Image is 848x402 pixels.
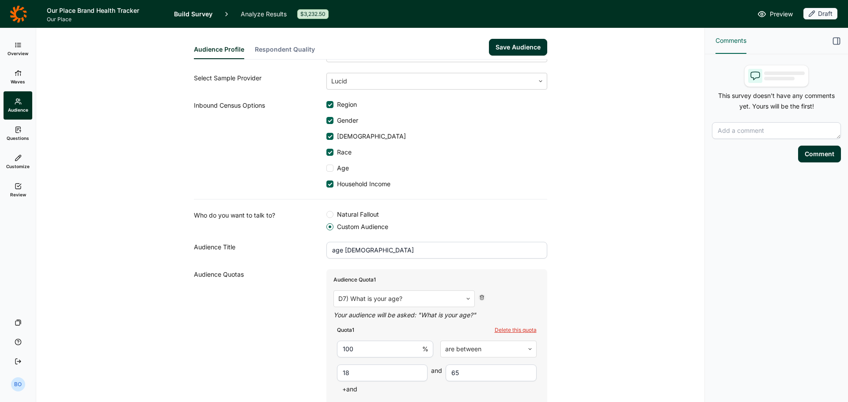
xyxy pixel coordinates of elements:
a: Questions [4,120,32,148]
div: Quota 1 [337,327,354,334]
div: Your audience will be asked: " What is your age? " [333,311,540,319]
button: +and [337,383,363,395]
div: Audience Quota 1 [333,276,540,283]
span: Review [10,192,26,198]
span: Preview [770,9,793,19]
span: Custom Audience [333,222,388,231]
div: Delete this quota [495,327,537,334]
p: This survey doesn't have any comments yet. Yours will be the first! [712,90,841,112]
div: Inbound Census Options [194,100,326,188]
span: Household Income [333,180,390,188]
button: Save Audience [489,39,547,56]
span: Age [333,164,349,173]
span: Audience [8,107,28,113]
div: Delete Quota [478,294,485,301]
a: Review [4,176,32,204]
div: Audience Title [194,242,326,259]
div: % [421,345,430,353]
a: Waves [4,63,32,91]
span: Gender [333,116,358,125]
span: Race [333,148,352,157]
h1: Our Place Brand Health Tracker [47,5,163,16]
span: Comments [715,35,746,46]
div: Select Sample Provider [194,73,326,90]
div: Who do you want to talk to? [194,210,326,231]
a: Preview [757,9,793,19]
a: Overview [4,35,32,63]
span: and [431,366,442,381]
span: Our Place [47,16,163,23]
button: Respondent Quality [255,45,315,59]
span: Audience Profile [194,45,244,54]
button: Comment [798,146,841,162]
input: ex: Age Range [326,242,547,259]
button: Draft [803,8,837,20]
div: Draft [803,8,837,19]
span: Waves [11,79,25,85]
span: Natural Fallout [333,210,379,219]
span: Region [333,100,357,109]
span: Questions [7,135,29,141]
button: Comments [715,28,746,54]
span: Overview [8,50,28,56]
a: Customize [4,148,32,176]
span: [DEMOGRAPHIC_DATA] [333,132,406,141]
div: BO [11,377,25,391]
span: Customize [6,163,30,169]
a: Audience [4,91,32,120]
div: $3,232.50 [297,9,329,19]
